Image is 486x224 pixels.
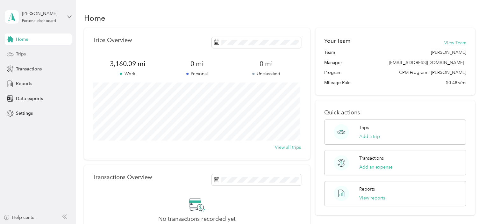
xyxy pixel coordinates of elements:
[16,80,32,87] span: Reports
[16,51,26,57] span: Trips
[399,69,466,76] span: CPM Program - [PERSON_NAME]
[93,37,132,44] p: Trips Overview
[158,216,236,222] h2: No transactions recorded yet
[324,79,351,86] span: Mileage Rate
[84,15,105,21] h1: Home
[446,79,466,86] span: $0.485/mi
[22,10,62,17] div: [PERSON_NAME]
[16,66,42,72] span: Transactions
[22,19,56,23] div: Personal dashboard
[324,69,341,76] span: Program
[275,144,301,151] button: View all trips
[4,214,36,221] button: Help center
[324,37,350,45] h2: Your Team
[359,155,384,162] p: Transactions
[359,133,380,140] button: Add a trip
[359,124,369,131] p: Trips
[162,59,232,68] span: 0 mi
[162,70,232,77] p: Personal
[16,95,43,102] span: Data exports
[324,59,342,66] span: Manager
[389,60,464,65] span: [EMAIL_ADDRESS][DOMAIN_NAME]
[16,36,28,43] span: Home
[16,110,33,117] span: Settings
[324,109,466,116] p: Quick actions
[93,174,152,181] p: Transactions Overview
[431,49,466,56] span: [PERSON_NAME]
[232,70,301,77] p: Unclassified
[450,188,486,224] iframe: Everlance-gr Chat Button Frame
[444,40,466,46] button: View Team
[93,59,162,68] span: 3,160.09 mi
[324,49,335,56] span: Team
[359,195,385,201] button: View reports
[232,59,301,68] span: 0 mi
[359,186,375,192] p: Reports
[93,70,162,77] p: Work
[359,164,393,170] button: Add an expense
